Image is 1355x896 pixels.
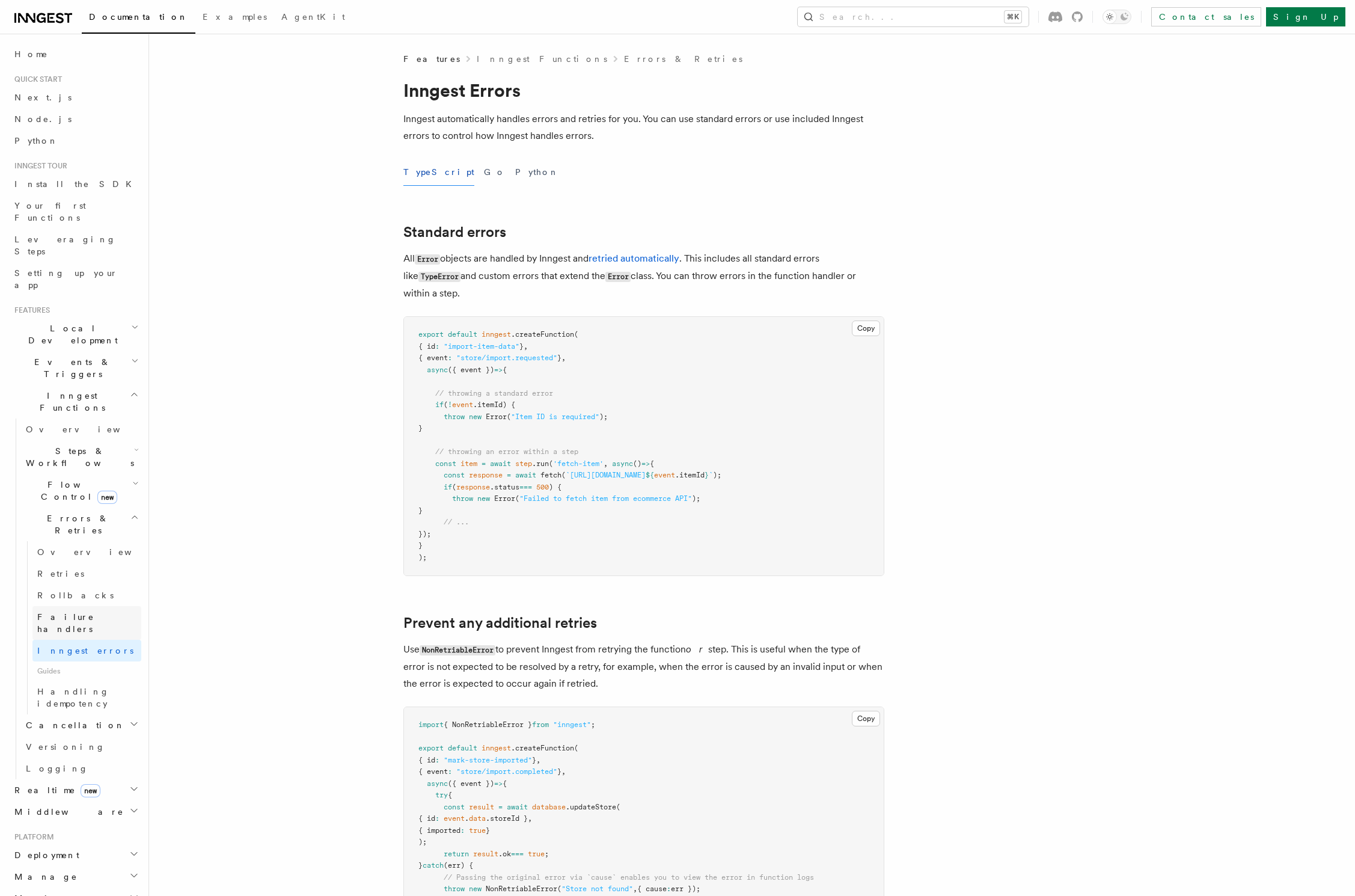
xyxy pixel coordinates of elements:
[540,471,561,479] span: fetch
[604,459,608,468] span: ,
[10,844,141,866] button: Deployment
[469,413,482,421] span: new
[456,767,557,776] span: "store/import.completed"
[574,330,578,339] span: (
[418,530,431,538] span: });
[686,643,708,655] em: or
[403,641,884,692] p: Use to prevent Inngest from retrying the function step. This is useful when the type of error is ...
[448,366,494,374] span: ({ event })
[10,779,141,801] button: Realtimenew
[709,471,713,479] span: `
[473,400,515,409] span: .itemId) {
[10,801,141,823] button: Middleware
[460,826,465,835] span: :
[1266,7,1345,26] a: Sign Up
[435,791,448,799] span: try
[418,756,435,764] span: { id
[403,53,460,65] span: Features
[403,250,884,302] p: All objects are handled by Inngest and . This includes all standard errors like and custom errors...
[444,720,532,729] span: { NonRetriableError }
[532,459,549,468] span: .run
[490,459,511,468] span: await
[507,413,511,421] span: (
[10,262,141,296] a: Setting up your app
[675,471,705,479] span: .itemId
[10,87,141,108] a: Next.js
[633,885,637,893] span: ,
[503,366,507,374] span: {
[418,838,427,846] span: );
[427,366,448,374] span: async
[589,253,679,264] a: retried automatically
[599,413,608,421] span: );
[32,640,141,661] a: Inngest errors
[21,541,141,714] div: Errors & Retries
[14,93,72,102] span: Next.js
[486,814,528,823] span: .storeId }
[482,744,511,752] span: inngest
[498,803,503,811] span: =
[536,756,540,764] span: ,
[89,12,188,22] span: Documentation
[713,471,721,479] span: );
[490,483,519,491] span: .status
[1151,7,1261,26] a: Contact sales
[460,459,477,468] span: item
[418,424,423,432] span: }
[21,758,141,779] a: Logging
[403,615,597,631] a: Prevent any additional retries
[667,885,671,893] span: :
[444,471,465,479] span: const
[10,318,141,351] button: Local Development
[274,4,352,32] a: AgentKit
[82,4,195,34] a: Documentation
[418,330,444,339] span: export
[566,803,616,811] span: .updateStore
[507,471,511,479] span: =
[486,826,490,835] span: }
[486,413,507,421] span: Error
[444,885,465,893] span: throw
[37,569,84,578] span: Retries
[448,744,477,752] span: default
[705,471,709,479] span: }
[195,4,274,32] a: Examples
[32,661,141,681] span: Guides
[486,885,557,893] span: NonRetriableError
[444,861,473,870] span: (err) {
[469,826,486,835] span: true
[494,366,503,374] span: =>
[26,425,150,434] span: Overview
[10,108,141,130] a: Node.js
[10,322,131,346] span: Local Development
[444,756,532,764] span: "mark-store-imported"
[452,483,456,491] span: (
[21,419,141,440] a: Overview
[465,814,469,823] span: .
[418,814,435,823] span: { id
[403,111,884,144] p: Inngest automatically handles errors and retries for you. You can use standard errors or use incl...
[1005,11,1021,23] kbd: ⌘K
[418,744,444,752] span: export
[798,7,1029,26] button: Search...⌘K
[37,591,114,600] span: Rollbacks
[469,814,486,823] span: data
[415,254,440,265] code: Error
[10,356,131,380] span: Events & Triggers
[32,541,141,563] a: Overview
[591,720,595,729] span: ;
[456,354,557,362] span: "store/import.requested"
[420,645,495,655] code: NonRetriableError
[444,814,465,823] span: event
[37,687,109,708] span: Handling idempotency
[21,736,141,758] a: Versioning
[444,873,814,882] span: // Passing the original error via `cause` enables you to view the error in function logs
[444,483,452,491] span: if
[574,744,578,752] span: (
[281,12,345,22] span: AgentKit
[10,229,141,262] a: Leveraging Steps
[427,779,448,788] span: async
[532,720,549,729] span: from
[1103,10,1131,24] button: Toggle dark mode
[519,494,692,503] span: "Failed to fetch item from ecommerce API"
